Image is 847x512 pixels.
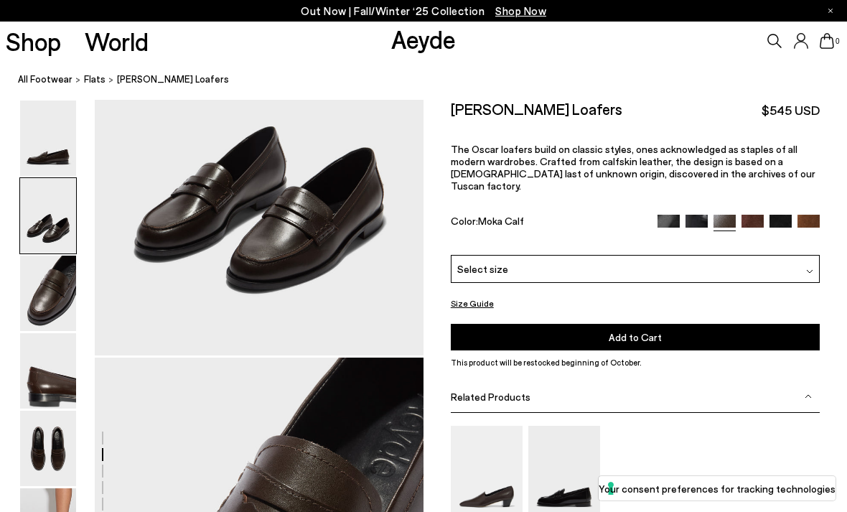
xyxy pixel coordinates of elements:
[451,324,820,350] button: Add to Cart
[117,72,229,87] span: [PERSON_NAME] Loafers
[834,37,841,45] span: 0
[84,72,106,87] a: flats
[301,2,546,20] p: Out Now | Fall/Winter ‘25 Collection
[609,331,662,343] span: Add to Cart
[495,4,546,17] span: Navigate to /collections/new-in
[599,481,836,496] label: Your consent preferences for tracking technologies
[478,215,524,227] span: Moka Calf
[451,143,815,192] span: The Oscar loafers build on classic styles, ones acknowledged as staples of all modern wardrobes. ...
[20,178,76,253] img: Oscar Leather Loafers - Image 2
[451,294,494,312] button: Size Guide
[806,268,813,275] img: svg%3E
[20,411,76,486] img: Oscar Leather Loafers - Image 5
[84,73,106,85] span: flats
[599,476,836,501] button: Your consent preferences for tracking technologies
[85,29,149,54] a: World
[762,101,820,119] span: $545 USD
[451,215,646,231] div: Color:
[805,393,812,400] img: svg%3E
[18,72,72,87] a: All Footwear
[20,101,76,176] img: Oscar Leather Loafers - Image 1
[391,24,456,54] a: Aeyde
[20,256,76,331] img: Oscar Leather Loafers - Image 3
[451,100,622,118] h2: [PERSON_NAME] Loafers
[820,33,834,49] a: 0
[451,356,820,369] p: This product will be restocked beginning of October.
[6,29,61,54] a: Shop
[18,60,847,100] nav: breadcrumb
[457,261,508,276] span: Select size
[451,390,530,402] span: Related Products
[20,333,76,409] img: Oscar Leather Loafers - Image 4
